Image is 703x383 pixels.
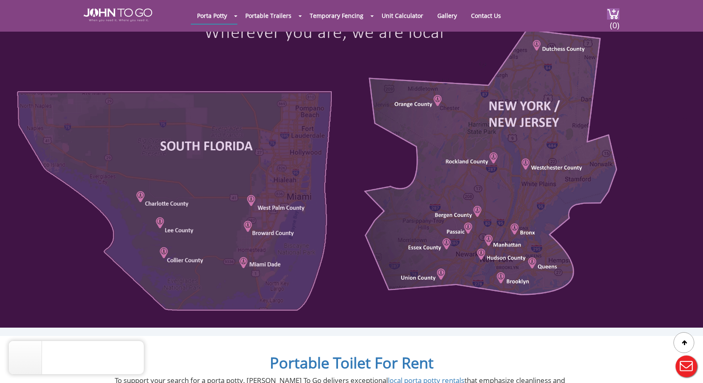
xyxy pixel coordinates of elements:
[191,7,233,24] a: Porta Potty
[607,8,619,20] img: cart a
[303,7,370,24] a: Temporary Fencing
[670,350,703,383] button: Live Chat
[431,7,463,24] a: Gallery
[239,7,298,24] a: Portable Trailers
[270,353,434,373] a: Portable Toilet For Rent
[84,8,152,22] img: JOHN to go
[609,13,619,31] span: (0)
[375,7,429,24] a: Unit Calculator
[465,7,507,24] a: Contact Us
